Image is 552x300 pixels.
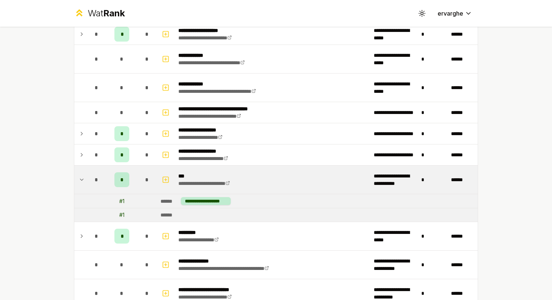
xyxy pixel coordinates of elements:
[119,211,124,219] div: # 1
[74,7,125,19] a: WatRank
[88,7,125,19] div: Wat
[119,198,124,205] div: # 1
[438,9,463,18] span: ervarghe
[432,7,478,20] button: ervarghe
[103,8,125,19] span: Rank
